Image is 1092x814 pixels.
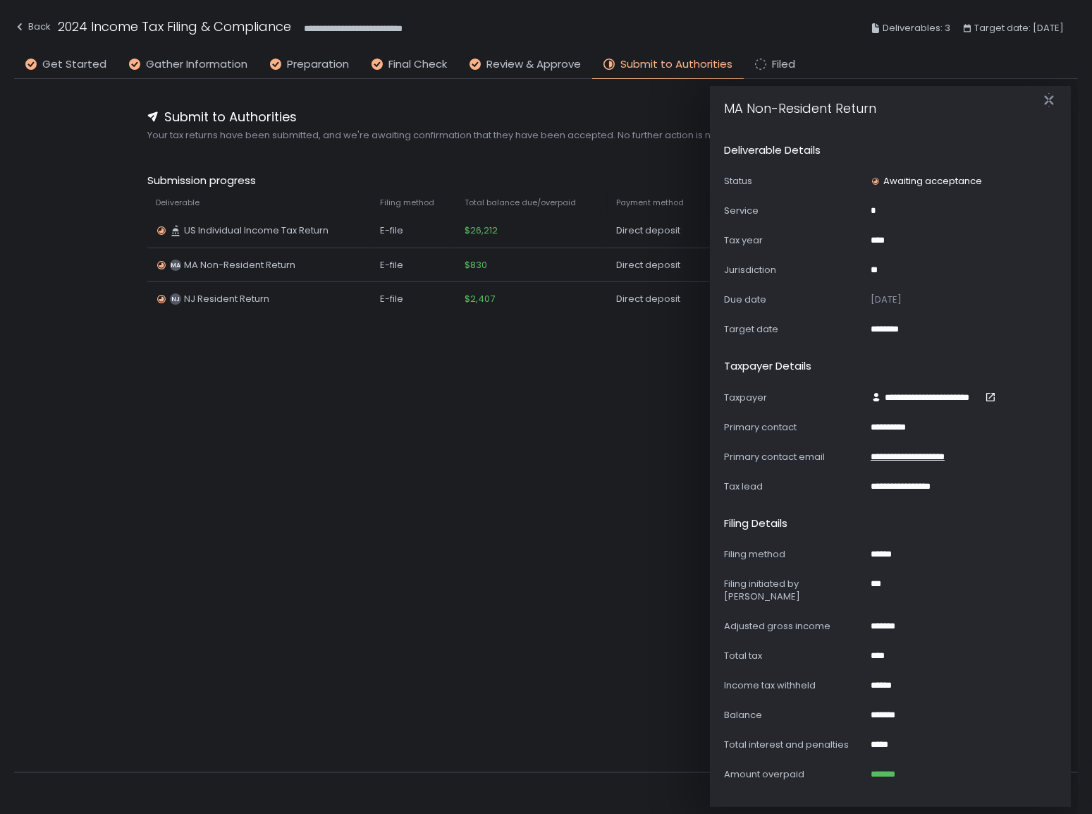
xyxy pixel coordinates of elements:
[724,548,865,561] div: Filing method
[724,391,865,404] div: Taxpayer
[184,259,295,272] span: MA Non-Resident Return
[724,620,865,633] div: Adjusted gross income
[724,142,821,159] h2: Deliverable details
[724,323,865,336] div: Target date
[724,709,865,722] div: Balance
[380,198,434,208] span: Filing method
[620,56,732,73] span: Submit to Authorities
[724,293,865,306] div: Due date
[724,421,865,434] div: Primary contact
[184,224,329,237] span: US Individual Income Tax Return
[724,264,865,277] div: Jurisdiction
[465,259,487,272] span: $830
[184,293,269,305] span: NJ Resident Return
[724,205,865,217] div: Service
[724,578,865,603] div: Filing initiated by [PERSON_NAME]
[724,358,811,375] h2: Taxpayer details
[724,480,865,493] div: Tax lead
[724,679,865,692] div: Income tax withheld
[146,56,247,73] span: Gather Information
[164,107,297,126] span: Submit to Authorities
[465,293,495,305] span: $2,407
[14,18,51,35] div: Back
[147,129,945,142] span: Your tax returns have been submitted, and we're awaiting confirmation that they have been accepte...
[871,293,902,306] span: [DATE]
[388,56,447,73] span: Final Check
[616,198,684,208] span: Payment method
[171,261,180,269] text: MA
[380,224,448,237] div: E-file
[616,293,680,305] span: Direct deposit
[724,516,787,532] h2: Filing details
[724,82,876,118] h1: MA Non-Resident Return
[724,234,865,247] div: Tax year
[724,768,865,781] div: Amount overpaid
[171,295,180,303] text: NJ
[772,56,795,73] span: Filed
[724,650,865,662] div: Total tax
[871,175,982,188] div: Awaiting acceptance
[974,20,1064,37] span: Target date: [DATE]
[14,17,51,40] button: Back
[616,259,680,272] span: Direct deposit
[465,198,576,208] span: Total balance due/overpaid
[486,56,581,73] span: Review & Approve
[883,20,950,37] span: Deliverables: 3
[724,739,865,751] div: Total interest and penalties
[287,56,349,73] span: Preparation
[156,198,200,208] span: Deliverable
[58,17,291,36] h1: 2024 Income Tax Filing & Compliance
[724,451,865,463] div: Primary contact email
[380,293,448,305] div: E-file
[465,224,498,237] span: $26,212
[147,173,945,189] span: Submission progress
[616,224,680,237] span: Direct deposit
[724,175,865,188] div: Status
[380,259,448,272] div: E-file
[42,56,106,73] span: Get Started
